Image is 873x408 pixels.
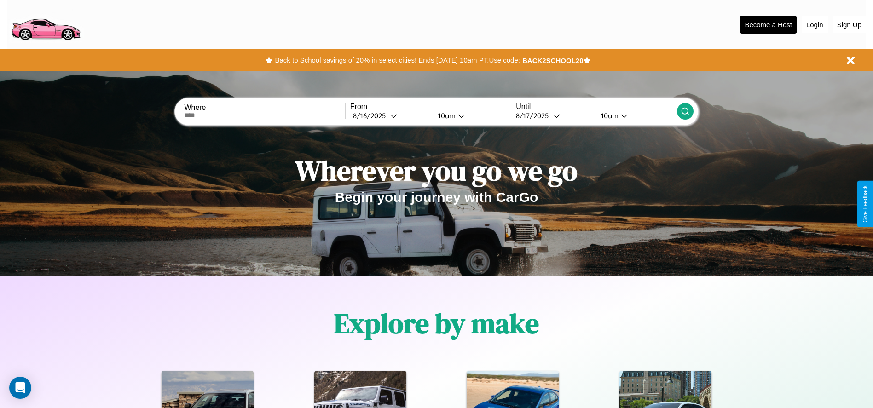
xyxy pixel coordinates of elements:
[350,111,431,121] button: 8/16/2025
[594,111,677,121] button: 10am
[350,103,511,111] label: From
[596,111,621,120] div: 10am
[184,103,345,112] label: Where
[353,111,390,120] div: 8 / 16 / 2025
[516,103,676,111] label: Until
[7,5,84,43] img: logo
[272,54,522,67] button: Back to School savings of 20% in select cities! Ends [DATE] 10am PT.Use code:
[522,57,584,64] b: BACK2SCHOOL20
[802,16,828,33] button: Login
[431,111,511,121] button: 10am
[516,111,553,120] div: 8 / 17 / 2025
[740,16,797,34] button: Become a Host
[833,16,866,33] button: Sign Up
[434,111,458,120] div: 10am
[862,185,868,223] div: Give Feedback
[9,377,31,399] div: Open Intercom Messenger
[334,305,539,342] h1: Explore by make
